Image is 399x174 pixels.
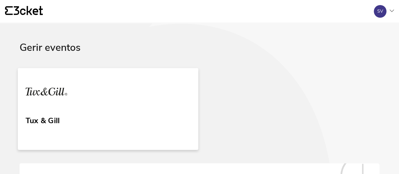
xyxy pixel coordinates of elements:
[377,9,383,14] div: SV
[20,42,379,69] div: Gerir eventos
[5,6,43,17] a: {' '}
[26,114,60,125] div: Tux & Gill
[18,68,198,150] a: Tux & Gill Tux & Gill
[5,6,13,15] g: {' '}
[26,78,67,107] img: Tux & Gill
